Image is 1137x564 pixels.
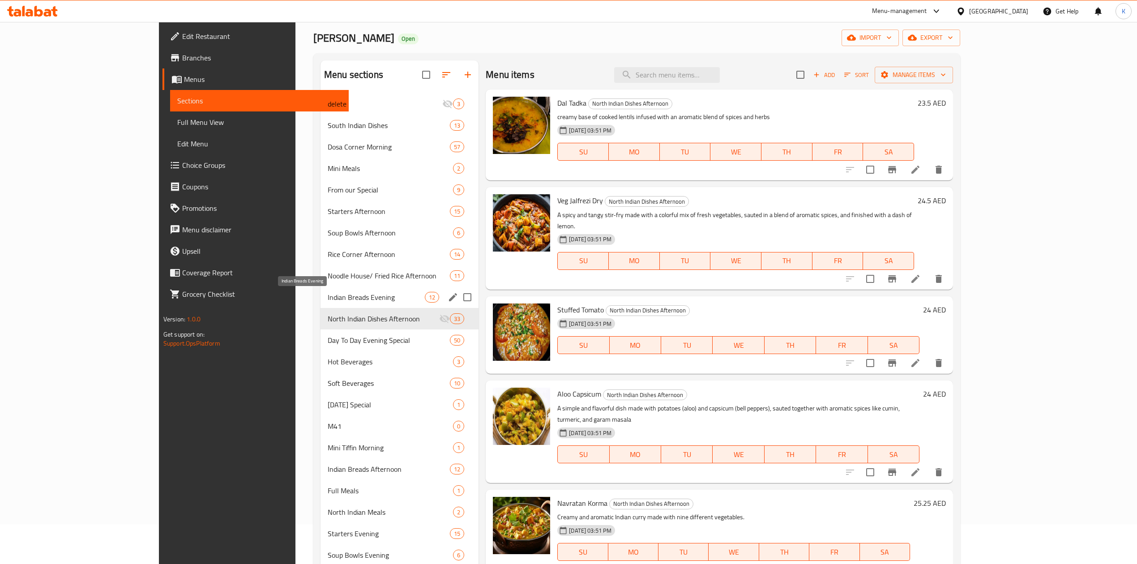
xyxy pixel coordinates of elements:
[162,283,349,305] a: Grocery Checklist
[914,497,946,509] h6: 25.25 AED
[321,222,479,244] div: Soup Bowls Afternoon6
[328,249,450,260] span: Rice Corner Afternoon
[328,528,450,539] div: Starters Evening
[612,254,656,267] span: MO
[321,372,479,394] div: Soft Beverages10
[321,136,479,158] div: Dosa Corner Morning57
[612,145,656,158] span: MO
[561,254,605,267] span: SU
[328,399,453,410] span: [DATE] Special
[867,254,910,267] span: SA
[810,68,838,82] span: Add item
[328,270,450,281] span: Noodle House/ Fried Rice Afternoon
[398,35,419,43] span: Open
[182,181,342,192] span: Coupons
[453,163,464,174] div: items
[328,163,453,174] span: Mini Meals
[453,356,464,367] div: items
[557,336,609,354] button: SU
[328,485,453,496] div: Full Meals
[450,249,464,260] div: items
[768,339,812,352] span: TH
[328,98,442,109] div: delete
[820,339,864,352] span: FR
[182,31,342,42] span: Edit Restaurant
[328,507,453,517] span: North Indian Meals
[557,543,608,561] button: SU
[609,499,693,509] div: North Indian Dishes Afternoon
[321,329,479,351] div: Day To Day Evening Special50
[321,244,479,265] div: Rice Corner Afternoon14
[453,442,464,453] div: items
[328,184,453,195] div: From our Special
[182,160,342,171] span: Choice Groups
[849,32,892,43] span: import
[844,70,869,80] span: Sort
[557,512,910,523] p: Creamy and aromatic Indian curry made with nine different vegetables.
[809,543,859,561] button: FR
[493,303,550,361] img: Stuffed Tomato
[328,550,453,560] div: Soup Bowls Evening
[453,184,464,195] div: items
[450,207,464,216] span: 15
[665,448,709,461] span: TU
[321,201,479,222] div: Starters Afternoon15
[557,194,603,207] span: Veg Jalfrezi Dry
[557,111,914,123] p: creamy base of cooked lentils infused with an aromatic blend of spices and herbs
[881,461,903,483] button: Branch-specific-item
[177,138,342,149] span: Edit Menu
[328,120,450,131] span: South Indian Dishes
[436,64,457,85] span: Sort sections
[881,268,903,290] button: Branch-specific-item
[660,143,711,161] button: TU
[842,30,899,46] button: import
[875,67,953,83] button: Manage items
[450,120,464,131] div: items
[324,68,383,81] h2: Menu sections
[557,252,609,270] button: SU
[665,339,709,352] span: TU
[182,246,342,256] span: Upsell
[612,546,655,559] span: MO
[398,34,419,44] div: Open
[328,464,450,474] div: Indian Breads Afternoon
[609,252,660,270] button: MO
[321,415,479,437] div: M410
[162,240,349,262] a: Upsell
[450,121,464,130] span: 13
[450,272,464,280] span: 11
[661,445,713,463] button: TU
[328,227,453,238] span: Soup Bowls Afternoon
[187,313,201,325] span: 1.0.0
[328,442,453,453] span: Mini Tiffin Morning
[493,497,550,554] img: Navratan Korma
[589,98,672,109] span: North Indian Dishes Afternoon
[557,303,604,316] span: Stuffed Tomato
[162,197,349,219] a: Promotions
[557,403,919,425] p: A simple and flavorful dish made with potatoes (aloo) and capsicum (bell peppers), sauted togethe...
[450,250,464,259] span: 14
[453,100,464,108] span: 3
[910,358,921,368] a: Edit menu item
[810,68,838,82] button: Add
[928,352,949,374] button: delete
[328,206,450,217] div: Starters Afternoon
[328,356,453,367] div: Hot Beverages
[716,339,761,352] span: WE
[812,252,863,270] button: FR
[182,203,342,214] span: Promotions
[923,388,946,400] h6: 24 AED
[162,262,349,283] a: Coverage Report
[162,47,349,68] a: Branches
[321,523,479,544] div: Starters Evening15
[321,437,479,458] div: Mini Tiffin Morning1
[321,179,479,201] div: From our Special9
[163,313,185,325] span: Version:
[162,154,349,176] a: Choice Groups
[605,197,688,207] span: North Indian Dishes Afternoon
[328,378,450,389] div: Soft Beverages
[450,528,464,539] div: items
